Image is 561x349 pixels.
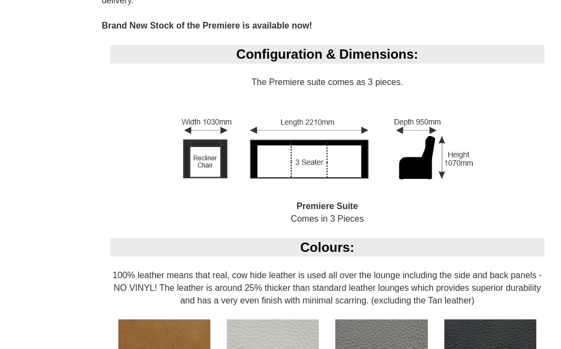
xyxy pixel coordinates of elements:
[110,46,545,64] div: Configuration & Dimensions:
[296,202,358,211] b: Premiere Suite
[163,102,491,201] img: Premiere Suite
[110,239,545,257] div: Colours:
[102,46,553,239] div: The Premiere suite comes as 3 pieces. Comes in 3 Pieces
[102,21,312,31] b: Brand New Stock of the Premiere is available now!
